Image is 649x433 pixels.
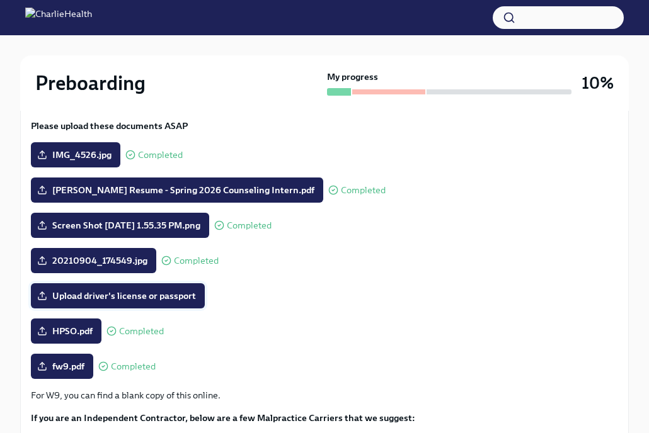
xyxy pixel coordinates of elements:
span: Completed [227,221,272,230]
strong: Please upload these documents ASAP [31,120,188,132]
h2: Preboarding [35,70,146,96]
span: IMG_4526.jpg [40,149,112,161]
strong: My progress [327,70,378,83]
p: For W9, you can find a blank copy of this online. [31,389,618,402]
label: Screen Shot [DATE] 1.55.35 PM.png [31,213,209,238]
span: 20210904_174549.jpg [40,254,147,267]
label: HPSO.pdf [31,318,101,344]
span: Completed [174,256,219,266]
span: HPSO.pdf [40,325,93,337]
h3: 10% [582,72,614,94]
label: IMG_4526.jpg [31,142,120,167]
span: Completed [111,362,156,371]
span: [PERSON_NAME] Resume - Spring 2026 Counseling Intern.pdf [40,184,314,196]
span: Completed [138,150,183,160]
label: 20210904_174549.jpg [31,248,156,273]
label: [PERSON_NAME] Resume - Spring 2026 Counseling Intern.pdf [31,177,323,203]
img: CharlieHealth [25,8,92,28]
span: Completed [341,186,386,195]
span: fw9.pdf [40,360,84,373]
span: Upload driver's license or passport [40,290,196,302]
span: Completed [119,327,164,336]
span: Screen Shot [DATE] 1.55.35 PM.png [40,219,200,232]
label: fw9.pdf [31,354,93,379]
strong: If you are an Independent Contractor, below are a few Malpractice Carriers that we suggest: [31,412,415,424]
label: Upload driver's license or passport [31,283,205,308]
